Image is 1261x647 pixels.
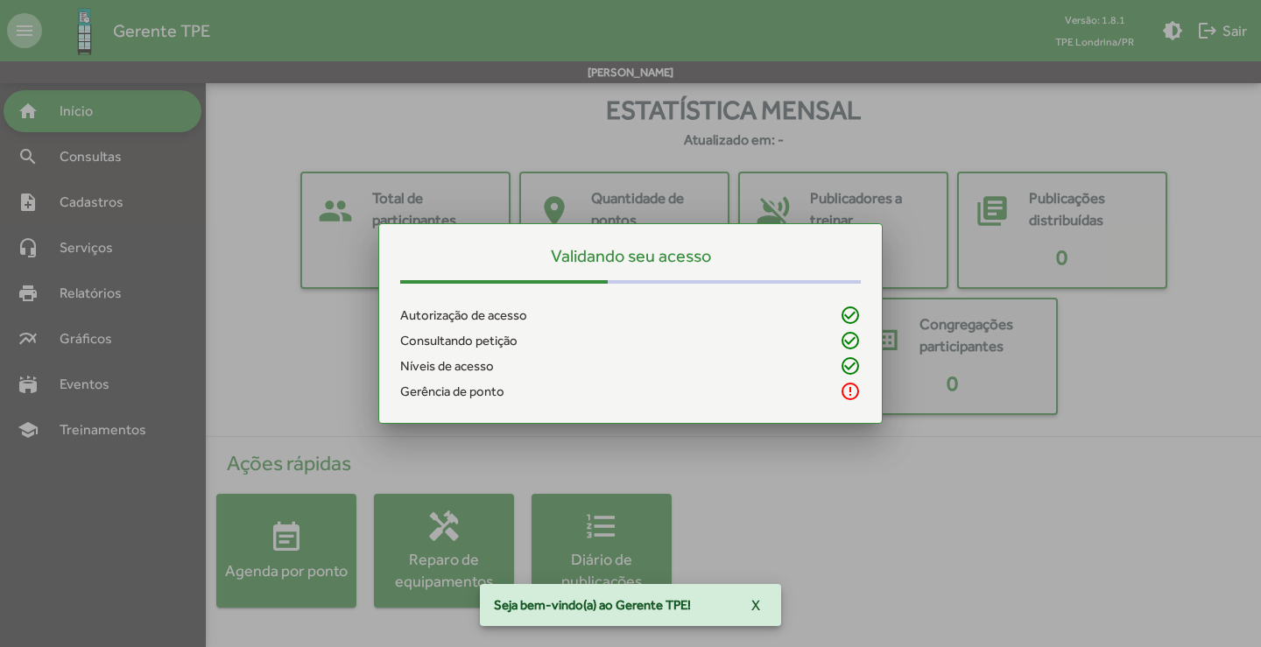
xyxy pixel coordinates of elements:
span: Seja bem-vindo(a) ao Gerente TPE! [494,596,691,614]
button: X [737,589,774,621]
mat-icon: check_circle_outline [840,355,861,376]
h5: Validando seu acesso [400,245,861,266]
span: X [751,589,760,621]
span: Níveis de acesso [400,356,494,376]
span: Consultando petição [400,331,518,351]
span: Autorização de acesso [400,306,527,326]
mat-icon: check_circle_outline [840,330,861,351]
mat-icon: check_circle_outline [840,305,861,326]
mat-icon: error_outline [840,381,861,402]
span: Gerência de ponto [400,382,504,402]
